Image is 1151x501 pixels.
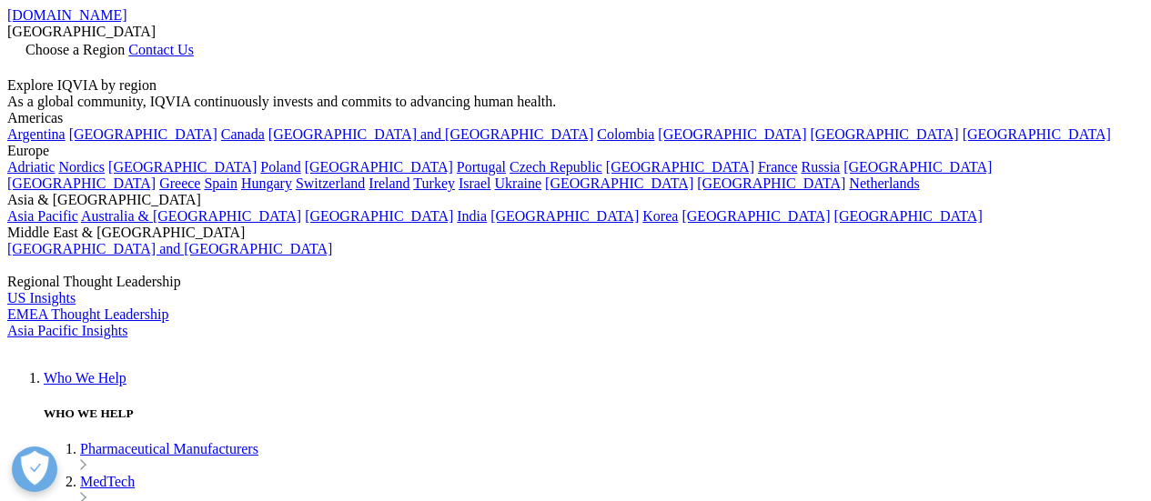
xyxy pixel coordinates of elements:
[490,208,639,224] a: [GEOGRAPHIC_DATA]
[457,208,487,224] a: India
[108,159,257,175] a: [GEOGRAPHIC_DATA]
[12,446,57,492] button: Open Preferences
[7,175,156,191] a: [GEOGRAPHIC_DATA]
[802,159,841,175] a: Russia
[7,306,168,322] a: EMEA Thought Leadership
[7,159,55,175] a: Adriatic
[457,159,506,175] a: Portugal
[7,225,1144,241] div: Middle East & [GEOGRAPHIC_DATA]
[58,159,105,175] a: Nordics
[296,175,365,191] a: Switzerland
[811,126,959,142] a: [GEOGRAPHIC_DATA]
[369,175,409,191] a: Ireland
[606,159,754,175] a: [GEOGRAPHIC_DATA]
[159,175,200,191] a: Greece
[25,42,125,57] span: Choose a Region
[7,94,1144,110] div: As a global community, IQVIA continuously invests and commits to advancing human health.
[7,110,1144,126] div: Americas
[758,159,798,175] a: France
[128,42,194,57] a: Contact Us
[241,175,292,191] a: Hungary
[834,208,983,224] a: [GEOGRAPHIC_DATA]
[7,323,127,338] a: Asia Pacific Insights
[69,126,217,142] a: [GEOGRAPHIC_DATA]
[7,290,76,306] a: US Insights
[221,126,265,142] a: Canada
[80,441,258,456] a: Pharmaceutical Manufacturers
[843,159,992,175] a: [GEOGRAPHIC_DATA]
[7,126,66,142] a: Argentina
[697,175,845,191] a: [GEOGRAPHIC_DATA]
[7,24,1144,40] div: [GEOGRAPHIC_DATA]
[495,175,542,191] a: Ukraine
[7,143,1144,159] div: Europe
[44,370,126,386] a: Who We Help
[204,175,237,191] a: Spain
[849,175,919,191] a: Netherlands
[44,406,1144,421] h5: WHO WE HELP
[963,126,1111,142] a: [GEOGRAPHIC_DATA]
[7,241,332,256] a: [GEOGRAPHIC_DATA] and [GEOGRAPHIC_DATA]
[305,208,453,224] a: [GEOGRAPHIC_DATA]
[7,77,1144,94] div: Explore IQVIA by region
[658,126,806,142] a: [GEOGRAPHIC_DATA]
[260,159,300,175] a: Poland
[7,7,127,23] a: [DOMAIN_NAME]
[7,208,78,224] a: Asia Pacific
[413,175,455,191] a: Turkey
[597,126,654,142] a: Colombia
[459,175,491,191] a: Israel
[305,159,453,175] a: [GEOGRAPHIC_DATA]
[80,474,135,489] a: MedTech
[81,208,301,224] a: Australia & [GEOGRAPHIC_DATA]
[545,175,693,191] a: [GEOGRAPHIC_DATA]
[7,274,1144,290] div: Regional Thought Leadership
[510,159,602,175] a: Czech Republic
[7,192,1144,208] div: Asia & [GEOGRAPHIC_DATA]
[642,208,678,224] a: Korea
[268,126,593,142] a: [GEOGRAPHIC_DATA] and [GEOGRAPHIC_DATA]
[682,208,830,224] a: [GEOGRAPHIC_DATA]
